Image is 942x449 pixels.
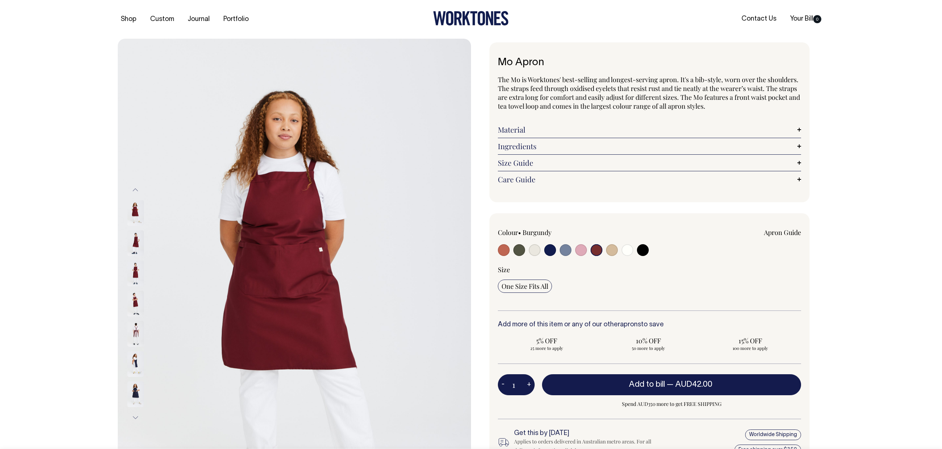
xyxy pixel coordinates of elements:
[518,228,521,237] span: •
[127,200,144,226] img: burgundy
[603,336,694,345] span: 10% OFF
[603,345,694,351] span: 50 more to apply
[542,374,801,395] button: Add to bill —AUD42.00
[127,261,144,287] img: burgundy
[502,282,548,291] span: One Size Fits All
[739,13,779,25] a: Contact Us
[127,382,144,407] img: dark-navy
[185,13,213,25] a: Journal
[523,228,552,237] label: Burgundy
[498,75,800,111] span: The Mo is Worktones' best-selling and longest-serving apron. It's a bib-style, worn over the shou...
[498,175,801,184] a: Care Guide
[542,400,801,408] span: Spend AUD350 more to get FREE SHIPPING
[127,291,144,317] img: burgundy
[600,334,697,353] input: 10% OFF 50 more to apply
[147,13,177,25] a: Custom
[118,13,139,25] a: Shop
[787,13,824,25] a: Your Bill0
[498,125,801,134] a: Material
[675,381,712,388] span: AUD42.00
[705,345,795,351] span: 100 more to apply
[498,57,801,69] h1: Mo Apron
[498,228,619,237] div: Colour
[502,345,592,351] span: 25 more to apply
[127,321,144,347] img: burgundy
[498,265,801,274] div: Size
[629,381,665,388] span: Add to bill
[502,336,592,345] span: 5% OFF
[220,13,252,25] a: Portfolio
[514,430,663,437] h6: Get this by [DATE]
[667,381,714,388] span: —
[498,142,801,151] a: Ingredients
[620,322,641,328] a: aprons
[130,182,141,198] button: Previous
[498,321,801,329] h6: Add more of this item or any of our other to save
[498,378,508,392] button: -
[523,378,535,392] button: +
[498,280,552,293] input: One Size Fits All
[498,334,595,353] input: 5% OFF 25 more to apply
[130,410,141,426] button: Next
[701,334,799,353] input: 15% OFF 100 more to apply
[813,15,821,23] span: 0
[498,158,801,167] a: Size Guide
[764,228,801,237] a: Apron Guide
[127,351,144,377] img: dark-navy
[127,231,144,256] img: burgundy
[705,336,795,345] span: 15% OFF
